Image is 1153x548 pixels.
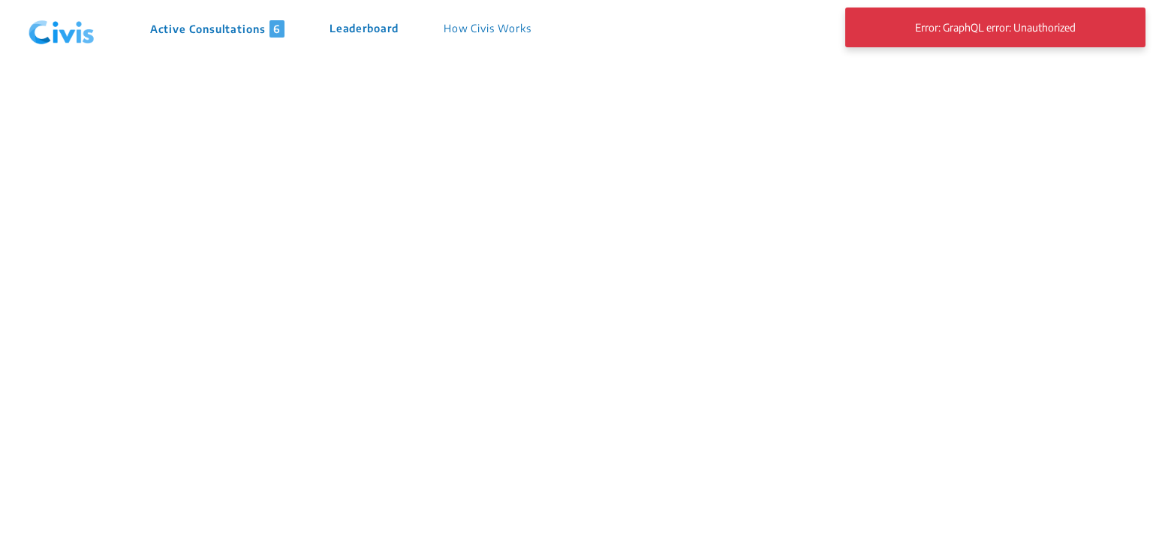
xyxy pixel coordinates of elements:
[269,20,284,38] span: 6
[330,20,399,38] p: Leaderboard
[23,7,101,52] img: navlogo.png
[444,20,531,38] p: How Civis Works
[864,14,1127,41] p: Error: GraphQL error: Unauthorized
[150,20,284,38] p: Active Consultations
